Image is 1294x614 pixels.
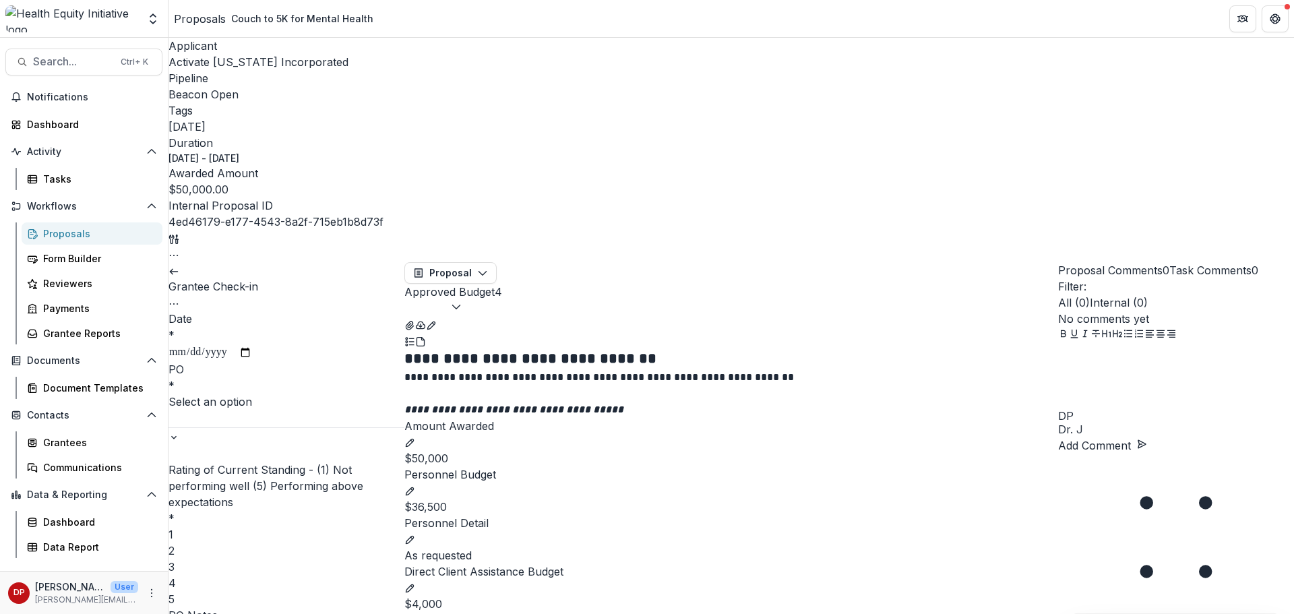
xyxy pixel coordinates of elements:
button: edit [404,434,415,450]
button: Plaintext view [404,332,415,348]
button: Ordered List [1134,327,1144,343]
div: Payments [43,301,152,315]
p: $50,000.00 [168,181,228,197]
button: Proposal [404,262,497,284]
p: Personnel Detail [404,515,1058,531]
button: PDF view [415,332,426,348]
span: 0 [1252,264,1258,277]
p: Duration [168,135,1294,151]
div: Data Report [43,540,152,554]
nav: breadcrumb [174,9,379,28]
a: Data Report [22,536,162,558]
button: Options [168,295,179,311]
button: Open Data & Reporting [5,484,162,505]
a: Dashboard [5,113,162,135]
button: Approved Budget4 [404,284,502,316]
span: Workflows [27,201,141,212]
p: Internal Proposal ID [168,197,1294,214]
a: Communications [22,456,162,479]
button: Task Comments [1169,262,1258,278]
p: Filter: [1058,278,1294,295]
p: Applicant [168,38,1294,54]
button: edit [404,580,415,596]
p: $36,500 [404,499,1058,515]
div: Grantee Reports [43,326,152,340]
a: Payments [22,297,162,319]
button: Align Left [1144,327,1155,343]
a: Tasks [22,168,162,190]
div: Couch to 5K for Mental Health [231,11,373,26]
button: Search... [5,49,162,75]
p: Amount Awarded [404,418,1058,434]
a: Document Templates [22,377,162,399]
button: Open Workflows [5,195,162,217]
button: View Attached Files [404,316,415,332]
button: Heading 2 [1112,327,1123,343]
button: Align Right [1166,327,1177,343]
button: Open Contacts [5,404,162,426]
button: Align Center [1155,327,1166,343]
button: Bold [1058,327,1069,343]
div: Proposals [43,226,152,241]
a: Grantees [22,431,162,454]
div: Reviewers [43,276,152,290]
p: Tags [168,102,1294,119]
span: All ( 0 ) [1058,296,1090,309]
button: Underline [1069,327,1080,343]
button: Open Activity [5,141,162,162]
p: [PERSON_NAME][EMAIL_ADDRESS][PERSON_NAME][DATE][DOMAIN_NAME] [35,594,138,606]
span: Contacts [27,410,141,421]
p: No comments yet [1058,311,1294,327]
a: Grantee Reports [22,322,162,344]
span: Activity [27,146,141,158]
button: Italicize [1080,327,1090,343]
a: Proposals [22,222,162,245]
a: Reviewers [22,272,162,295]
p: Rating of Current Standing - (1) Not performing well (5) Performing above expectations [168,462,404,510]
button: Proposal Comments [1058,262,1169,278]
div: Grantees [43,435,152,450]
span: 2 [168,544,175,557]
button: Open entity switcher [144,5,162,32]
div: Document Templates [43,381,152,395]
p: Beacon Open [168,86,239,102]
span: [DATE] [168,120,206,133]
div: Communications [43,460,152,474]
span: Search... [33,55,113,68]
button: edit [404,483,415,499]
button: Add Comment [1058,437,1147,454]
p: As requested [404,547,1058,563]
p: Personnel Budget [404,466,1058,483]
p: [PERSON_NAME] [35,580,105,594]
p: User [111,581,138,593]
p: [DATE] - [DATE] [168,151,239,165]
p: Dr. J [1058,421,1294,437]
button: Bullet List [1123,327,1134,343]
div: Dr. Janel Pasley [13,588,25,597]
div: Ctrl + K [118,55,151,69]
p: PO [168,361,404,377]
div: Form Builder [43,251,152,266]
button: Heading 1 [1101,327,1112,343]
button: Open Documents [5,350,162,371]
div: Dashboard [43,515,152,529]
a: Form Builder [22,247,162,270]
a: Proposals [174,11,226,27]
div: Dr. Janel Pasley [1058,410,1294,421]
a: Dashboard [22,511,162,533]
p: $50,000 [404,450,1058,466]
button: Notifications [5,86,162,108]
p: $4,000 [404,596,1058,612]
span: 5 [168,592,175,606]
span: Data & Reporting [27,489,141,501]
p: Awarded Amount [168,165,1294,181]
a: Activate [US_STATE] Incorporated [168,55,348,69]
button: More [144,585,160,601]
span: Notifications [27,92,157,103]
button: Strike [1090,327,1101,343]
h3: Grantee Check-in [168,278,404,295]
span: 3 [168,560,175,574]
span: 1 [168,528,173,541]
